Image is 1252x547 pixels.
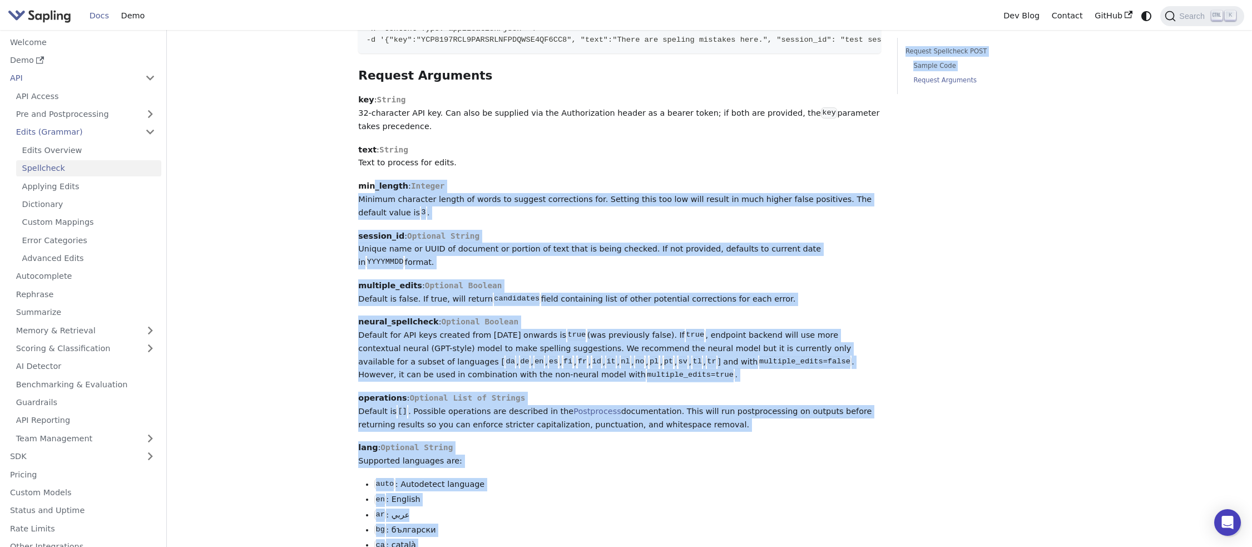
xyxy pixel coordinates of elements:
div: Open Intercom Messenger [1214,509,1241,536]
strong: lang [358,443,378,452]
a: Demo [115,7,151,24]
a: Dev Blog [997,7,1045,24]
span: Optional List of Strings [409,393,525,402]
p: : Minimum character length of words to suggest corrections for. Setting this too low will result ... [358,180,881,219]
code: multiple_edits=true [646,369,735,381]
a: GitHub [1088,7,1138,24]
span: Integer [411,181,445,190]
p: : Default is . Possible operations are described in the documentation. This will run postprocessi... [358,392,881,431]
a: Docs [83,7,115,24]
code: multiple_edits=false [758,356,852,367]
a: Summarize [10,304,161,321]
code: fi [562,356,573,367]
a: Memory & Retrieval [10,322,161,338]
kbd: K [1225,11,1236,21]
a: Edits (Grammar) [10,124,161,140]
code: id [591,356,602,367]
li: : عربي [374,509,881,522]
code: tr [706,356,717,367]
a: SDK [4,449,139,465]
code: YYYYMMDD [365,257,404,268]
a: Sapling.ai [8,8,75,24]
code: bg [374,524,386,535]
a: Edits Overview [16,142,161,158]
img: Sapling.ai [8,8,71,24]
span: Search [1176,12,1211,21]
a: Contact [1046,7,1089,24]
code: pl [648,356,660,367]
code: [] [397,406,408,417]
button: Search (Ctrl+K) [1160,6,1244,26]
a: API Access [10,88,161,104]
code: en [533,356,545,367]
a: Spellcheck [16,160,161,176]
a: Custom Mappings [16,214,161,230]
a: Request Spellcheck POST [905,46,1056,57]
strong: neural_spellcheck [358,317,438,326]
code: true [566,329,587,341]
a: Pricing [4,466,161,482]
a: Autocomplete [10,268,161,284]
strong: key [358,95,374,104]
strong: min_length [358,181,408,190]
a: Scoring & Classification [10,341,161,357]
code: es [548,356,560,367]
a: Postprocess [573,407,621,416]
a: API Reporting [10,412,161,428]
code: 3 [420,207,427,218]
a: AI Detector [10,358,161,374]
p: : Default is false. If true, will return field containing list of other potential corrections for... [358,279,881,306]
p: : Unique name or UUID of document or portion of text that is being checked. If not provided, defa... [358,230,881,269]
code: pt [662,356,674,367]
code: fr [576,356,588,367]
strong: text [358,145,377,154]
code: de [519,356,531,367]
a: Team Management [10,430,161,446]
a: Error Categories [16,232,161,248]
li: : Autodetect language [374,478,881,491]
a: Dictionary [16,196,161,213]
code: it [605,356,617,367]
h3: Request Arguments [358,68,881,83]
a: API [4,70,139,86]
li: : български [374,524,881,537]
code: da [504,356,516,367]
button: Expand sidebar category 'SDK' [139,449,161,465]
strong: session_id [358,231,404,240]
strong: multiple_edits [358,281,422,290]
a: Request Arguments [913,75,1052,86]
li: : English [374,493,881,506]
span: -d '{"key":"YCP8197RCL9PARSRLNFPDQWSE4QF6CC8", "text":"There are speling mistakes here.", "sessio... [367,36,913,44]
code: en [374,494,386,505]
a: Guardrails [10,395,161,411]
span: Optional String [380,443,453,452]
a: Demo [4,52,161,68]
button: Collapse sidebar category 'API' [139,70,161,86]
span: String [379,145,408,154]
a: Sample Code [913,61,1052,71]
code: nl [620,356,631,367]
a: Advanced Edits [16,250,161,267]
code: candidates [493,293,541,304]
code: key [821,107,837,119]
a: Custom Models [4,485,161,501]
strong: operations [358,393,407,402]
a: Benchmarking & Evaluation [10,376,161,392]
p: : Default for API keys created from [DATE] onwards is (was previously false). If , endpoint backe... [358,316,881,382]
code: auto [374,479,395,490]
a: Rephrase [10,286,161,302]
code: tl [691,356,703,367]
span: Optional Boolean [441,317,518,326]
button: Switch between dark and light mode (currently system mode) [1139,8,1155,24]
code: sv [677,356,689,367]
code: no [634,356,646,367]
a: Welcome [4,34,161,50]
code: ar [374,509,386,520]
span: Optional Boolean [425,281,502,290]
code: true [685,329,706,341]
a: Rate Limits [4,520,161,536]
p: : Text to process for edits. [358,144,881,170]
span: Optional String [407,231,479,240]
p: : 32-character API key. Can also be supplied via the Authorization header as a bearer token; if b... [358,93,881,133]
a: Applying Edits [16,178,161,194]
